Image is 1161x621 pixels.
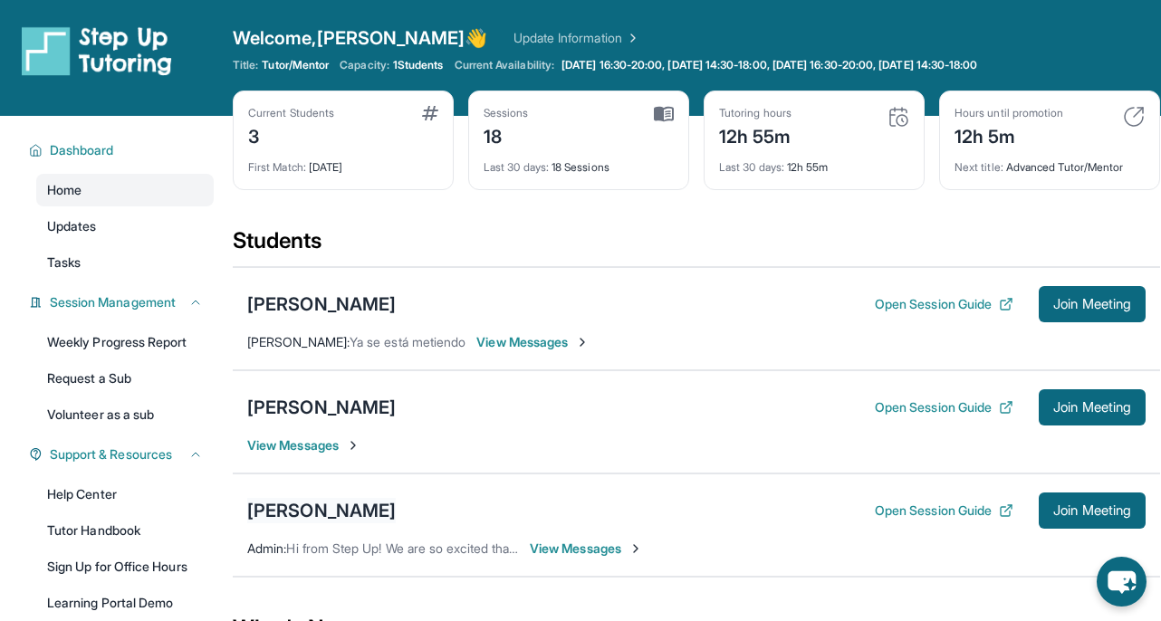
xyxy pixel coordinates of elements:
[248,120,334,149] div: 3
[247,540,286,556] span: Admin :
[455,58,554,72] span: Current Availability:
[628,541,643,556] img: Chevron-Right
[346,438,360,453] img: Chevron-Right
[36,246,214,279] a: Tasks
[36,174,214,206] a: Home
[875,502,1013,520] button: Open Session Guide
[350,334,465,349] span: Ya se está metiendo
[36,398,214,431] a: Volunteer as a sub
[247,334,350,349] span: [PERSON_NAME] :
[247,436,360,454] span: View Messages
[875,295,1013,313] button: Open Session Guide
[36,210,214,243] a: Updates
[233,226,1160,266] div: Students
[484,106,529,120] div: Sessions
[955,120,1063,149] div: 12h 5m
[43,445,203,463] button: Support & Resources
[1053,299,1131,310] span: Join Meeting
[36,550,214,583] a: Sign Up for Office Hours
[422,106,438,120] img: card
[22,25,172,76] img: logo
[43,141,203,159] button: Dashboard
[1053,402,1131,413] span: Join Meeting
[233,58,258,72] span: Title:
[47,217,97,235] span: Updates
[247,395,396,420] div: [PERSON_NAME]
[955,149,1145,175] div: Advanced Tutor/Mentor
[1039,286,1146,322] button: Join Meeting
[248,149,438,175] div: [DATE]
[513,29,640,47] a: Update Information
[530,540,643,558] span: View Messages
[248,106,334,120] div: Current Students
[875,398,1013,416] button: Open Session Guide
[47,181,82,199] span: Home
[50,141,114,159] span: Dashboard
[654,106,674,122] img: card
[476,333,590,351] span: View Messages
[888,106,909,128] img: card
[575,335,590,349] img: Chevron-Right
[340,58,389,72] span: Capacity:
[1097,557,1147,607] button: chat-button
[719,149,909,175] div: 12h 55m
[262,58,329,72] span: Tutor/Mentor
[484,160,549,174] span: Last 30 days :
[247,498,396,523] div: [PERSON_NAME]
[719,160,784,174] span: Last 30 days :
[233,25,488,51] span: Welcome, [PERSON_NAME] 👋
[36,587,214,619] a: Learning Portal Demo
[484,149,674,175] div: 18 Sessions
[47,253,81,272] span: Tasks
[719,106,792,120] div: Tutoring hours
[1053,505,1131,516] span: Join Meeting
[558,58,981,72] a: [DATE] 16:30-20:00, [DATE] 14:30-18:00, [DATE] 16:30-20:00, [DATE] 14:30-18:00
[561,58,977,72] span: [DATE] 16:30-20:00, [DATE] 14:30-18:00, [DATE] 16:30-20:00, [DATE] 14:30-18:00
[36,362,214,395] a: Request a Sub
[36,514,214,547] a: Tutor Handbook
[50,293,176,311] span: Session Management
[36,326,214,358] a: Weekly Progress Report
[247,291,396,317] div: [PERSON_NAME]
[50,445,172,463] span: Support & Resources
[622,29,640,47] img: Chevron Right
[248,160,306,174] span: First Match :
[43,293,203,311] button: Session Management
[484,120,529,149] div: 18
[955,106,1063,120] div: Hours until promotion
[719,120,792,149] div: 12h 55m
[1039,389,1146,425] button: Join Meeting
[36,478,214,511] a: Help Center
[393,58,444,72] span: 1 Students
[1039,492,1146,529] button: Join Meeting
[1123,106,1145,128] img: card
[955,160,1003,174] span: Next title :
